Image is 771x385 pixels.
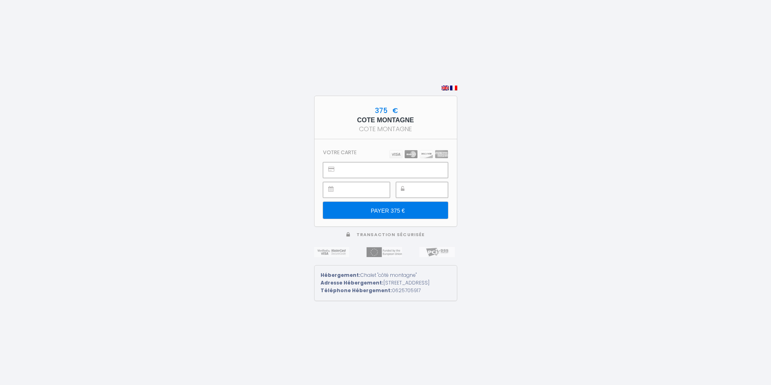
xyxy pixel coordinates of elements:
span: Transaction sécurisée [356,232,425,238]
strong: Téléphone Hébergement: [321,287,392,294]
h3: Votre carte [323,149,356,155]
img: fr.png [450,86,457,90]
iframe: Secure payment input frame [341,163,447,178]
strong: Adresse Hébergement: [321,279,383,286]
iframe: Secure payment input frame [341,182,389,197]
img: carts.png [390,150,448,158]
div: 0625705917 [321,287,451,295]
div: [STREET_ADDRESS] [321,279,451,287]
span: 375 € [373,106,398,115]
div: COTE MONTAGNE [322,124,450,134]
img: en.png [442,86,449,90]
h5: COTE MONTAGNE [322,116,450,124]
strong: Hébergement: [321,272,360,278]
iframe: Secure payment input frame [414,182,448,197]
div: Chalet "côté montagne" [321,272,451,279]
input: PAYER 375 € [323,202,448,219]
